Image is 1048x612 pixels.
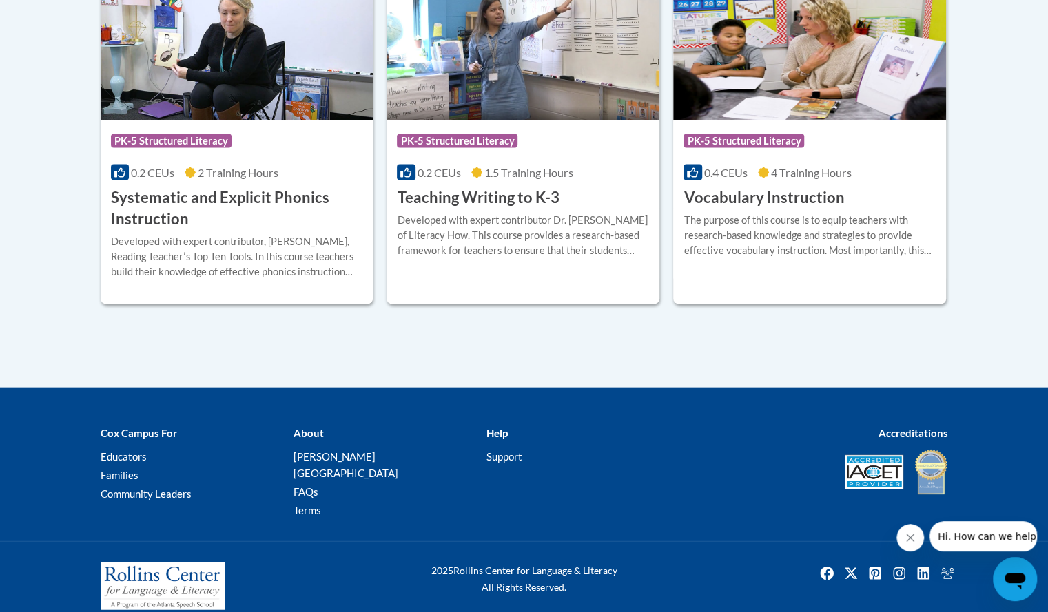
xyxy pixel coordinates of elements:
a: Twitter [840,562,862,584]
a: Facebook Group [936,562,958,584]
img: Facebook icon [816,562,838,584]
a: Support [486,450,522,463]
span: PK-5 Structured Literacy [397,134,517,148]
div: Rollins Center for Language & Literacy All Rights Reserved. [380,562,669,595]
div: Developed with expert contributor, [PERSON_NAME], Reading Teacherʹs Top Ten Tools. In this course... [111,234,363,279]
h3: Teaching Writing to K-3 [397,187,559,209]
span: 0.2 CEUs [418,166,461,179]
a: Pinterest [864,562,886,584]
img: IDA® Accredited [914,448,948,496]
iframe: Message from company [929,521,1037,551]
a: Community Leaders [101,487,192,500]
b: About [293,427,323,439]
div: Developed with expert contributor Dr. [PERSON_NAME] of Literacy How. This course provides a resea... [397,213,649,258]
img: Instagram icon [888,562,910,584]
img: Twitter icon [840,562,862,584]
h3: Systematic and Explicit Phonics Instruction [111,187,363,230]
h3: Vocabulary Instruction [684,187,844,209]
span: 1.5 Training Hours [484,166,573,179]
a: Families [101,469,138,481]
iframe: Close message [896,524,924,551]
img: Pinterest icon [864,562,886,584]
iframe: Button to launch messaging window [993,557,1037,601]
a: Instagram [888,562,910,584]
span: Hi. How can we help? [8,10,112,21]
span: 0.4 CEUs [704,166,748,179]
a: FAQs [293,485,318,498]
a: Terms [293,504,320,516]
img: Accredited IACET® Provider [845,455,903,489]
div: The purpose of this course is to equip teachers with research-based knowledge and strategies to p... [684,213,936,258]
img: Rollins Center for Language & Literacy - A Program of the Atlanta Speech School [101,562,225,611]
span: PK-5 Structured Literacy [111,134,232,148]
b: Accreditations [879,427,948,439]
span: 2 Training Hours [198,166,278,179]
span: PK-5 Structured Literacy [684,134,804,148]
a: Educators [101,450,147,463]
a: Linkedin [912,562,934,584]
a: Facebook [816,562,838,584]
b: Help [486,427,507,439]
b: Cox Campus For [101,427,177,439]
img: LinkedIn icon [912,562,934,584]
span: 4 Training Hours [771,166,852,179]
a: [PERSON_NAME][GEOGRAPHIC_DATA] [293,450,398,479]
img: Facebook group icon [936,562,958,584]
span: 0.2 CEUs [131,166,174,179]
span: 2025 [431,564,453,576]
